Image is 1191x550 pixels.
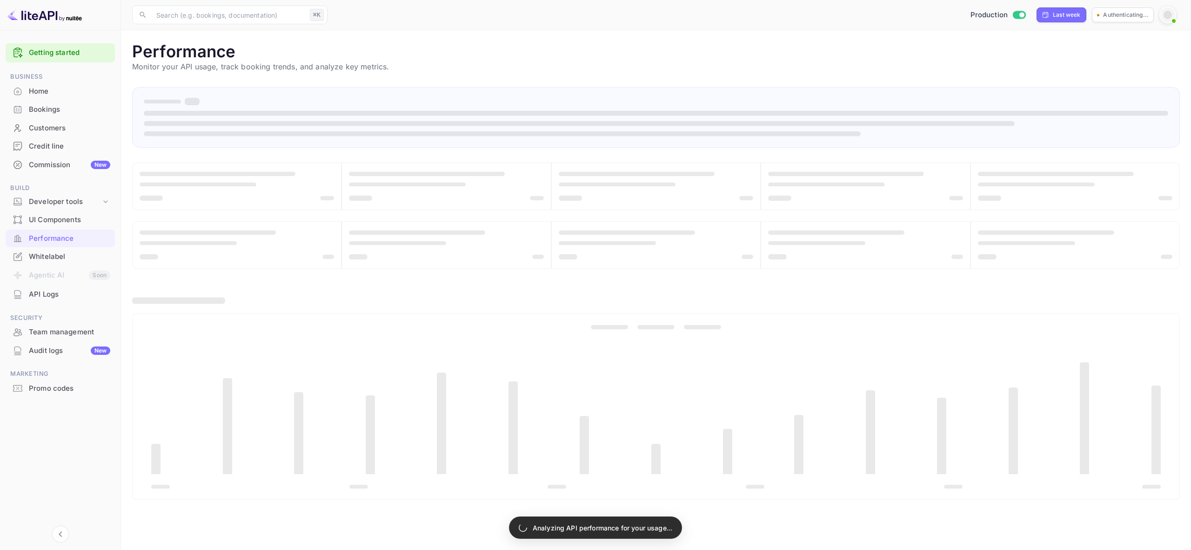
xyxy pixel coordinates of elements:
[6,323,115,340] a: Team management
[29,48,110,58] a: Getting started
[310,9,324,21] div: ⌘K
[6,323,115,341] div: Team management
[6,230,115,247] a: Performance
[29,383,110,394] div: Promo codes
[132,41,1180,61] h1: Performance
[29,86,110,97] div: Home
[91,346,110,355] div: New
[52,526,69,543] button: Collapse navigation
[6,285,115,303] a: API Logs
[6,194,115,210] div: Developer tools
[6,313,115,323] span: Security
[132,61,1180,72] p: Monitor your API usage, track booking trends, and analyze key metrics.
[6,248,115,265] a: Whitelabel
[1103,11,1149,19] p: Authenticating...
[151,6,306,24] input: Search (e.g. bookings, documentation)
[6,119,115,137] div: Customers
[6,211,115,229] div: UI Components
[6,380,115,397] a: Promo codes
[29,197,101,207] div: Developer tools
[91,161,110,169] div: New
[6,156,115,173] a: CommissionNew
[6,72,115,82] span: Business
[29,327,110,338] div: Team management
[967,10,1030,20] div: Switch to Sandbox mode
[29,141,110,152] div: Credit line
[29,215,110,225] div: UI Components
[6,82,115,101] div: Home
[6,369,115,379] span: Marketing
[29,233,110,244] div: Performance
[6,43,115,62] div: Getting started
[29,123,110,134] div: Customers
[6,101,115,119] div: Bookings
[6,285,115,304] div: API Logs
[6,156,115,174] div: CommissionNew
[6,248,115,266] div: Whitelabel
[6,211,115,228] a: UI Components
[6,82,115,100] a: Home
[29,251,110,262] div: Whitelabel
[533,523,672,533] p: Analyzing API performance for your usage...
[970,10,1008,20] span: Production
[6,380,115,398] div: Promo codes
[29,104,110,115] div: Bookings
[7,7,82,22] img: LiteAPI logo
[6,183,115,193] span: Build
[6,342,115,360] div: Audit logsNew
[1053,11,1080,19] div: Last week
[6,342,115,359] a: Audit logsNew
[6,230,115,248] div: Performance
[6,101,115,118] a: Bookings
[29,346,110,356] div: Audit logs
[6,119,115,136] a: Customers
[6,137,115,156] div: Credit line
[29,289,110,300] div: API Logs
[6,137,115,155] a: Credit line
[29,160,110,170] div: Commission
